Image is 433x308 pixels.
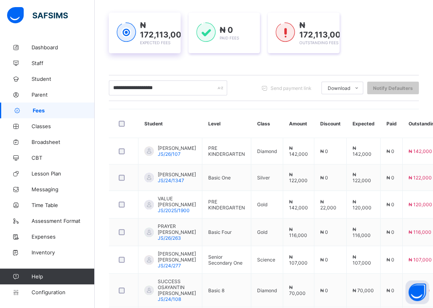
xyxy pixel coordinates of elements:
span: Diamond [257,287,277,293]
span: Classes [32,123,95,129]
span: ₦ 116,000 [353,226,371,238]
span: Student [32,76,95,82]
img: expected-1.03dd87d44185fb6c27cc9b2570c10499.svg [117,22,136,42]
img: safsims [7,7,68,24]
span: Gold [257,202,267,207]
span: ₦ 0 [386,175,394,181]
span: Notify Defaulters [373,85,413,91]
span: ₦ 107,000 [353,254,371,266]
span: Basic 8 [208,287,224,293]
span: ₦ 142,000 [409,148,432,154]
span: Send payment link [271,85,312,91]
span: PRE KINDERGARTEN [208,199,245,211]
span: ₦ 0 [220,25,233,35]
span: ₦ 22,000 [320,199,336,211]
span: Paid Fees [220,35,239,40]
span: [PERSON_NAME] [158,172,196,177]
span: JS/24/277 [158,263,181,269]
span: Parent [32,91,95,98]
span: Help [32,273,94,280]
span: Outstanding Fees [299,40,338,45]
span: [PERSON_NAME] [PERSON_NAME] [158,251,196,263]
span: [PERSON_NAME] [158,145,196,151]
th: Amount [283,109,314,138]
span: ₦ 0 [386,229,394,235]
span: JS/24/108 [158,296,181,302]
span: PRAYER [PERSON_NAME] [158,223,196,235]
span: JS/26/107 [158,151,181,157]
span: PRE KINDERGARTEN [208,145,245,157]
span: VALUE [PERSON_NAME] [158,196,196,207]
span: ₦ 122,000 [409,175,432,181]
span: ₦ 120,000 [353,199,371,211]
span: Download [328,85,350,91]
span: ₦ 0 [320,287,328,293]
span: Basic Four [208,229,231,235]
th: Expected [347,109,381,138]
span: ₦ 116,000 [289,226,307,238]
th: Discount [314,109,347,138]
span: Assessment Format [32,218,95,224]
span: ₦ 0 [320,148,328,154]
span: ₦ 142,000 [289,145,308,157]
span: ₦ 142,000 [289,199,308,211]
th: Class [251,109,283,138]
span: ₦ 107,000 [409,257,432,263]
span: ₦ 116,000 [409,229,431,235]
span: ₦ 0 [320,229,328,235]
th: Student [138,109,202,138]
span: ₦ 120,000 [409,202,432,207]
span: ₦ 172,113,000 [140,21,187,39]
span: ₦ 172,113,000 [299,21,346,39]
span: Gold [257,229,267,235]
img: outstanding-1.146d663e52f09953f639664a84e30106.svg [276,22,295,42]
span: Staff [32,60,95,66]
span: JS/2025/1900 [158,207,190,213]
span: ₦ 0 [386,148,394,154]
button: Open asap [405,280,429,304]
span: ₦ 0 [386,257,394,263]
span: ₦ 107,000 [289,254,308,266]
span: Broadsheet [32,139,95,145]
span: ₦ 142,000 [353,145,371,157]
span: Science [257,257,275,263]
span: Fees [33,107,95,114]
span: Basic One [208,175,231,181]
span: Inventory [32,249,95,256]
span: Diamond [257,148,277,154]
span: Time Table [32,202,95,208]
span: ₦ 0 [320,175,328,181]
span: Dashboard [32,44,95,50]
span: ₦ 0 [320,257,328,263]
span: ₦ 70,000 [353,287,374,293]
span: ₦ 0 [386,287,394,293]
img: paid-1.3eb1404cbcb1d3b736510a26bbfa3ccb.svg [196,22,216,42]
th: Level [202,109,251,138]
span: ₦ 70,000 [289,284,306,296]
span: CBT [32,155,95,161]
span: Messaging [32,186,95,192]
span: Expected Fees [140,40,170,45]
span: ₦ 0 [386,202,394,207]
span: Lesson Plan [32,170,95,177]
span: JS/26/263 [158,235,181,241]
span: Senior Secondary One [208,254,243,266]
span: SUCCESS OSAYANTIN [PERSON_NAME] [158,278,196,296]
th: Paid [381,109,403,138]
span: JS/24/1347 [158,177,184,183]
span: ₦ 122,000 [289,172,308,183]
span: Expenses [32,233,95,240]
span: Configuration [32,289,94,295]
span: ₦ 122,000 [353,172,371,183]
span: Silver [257,175,270,181]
